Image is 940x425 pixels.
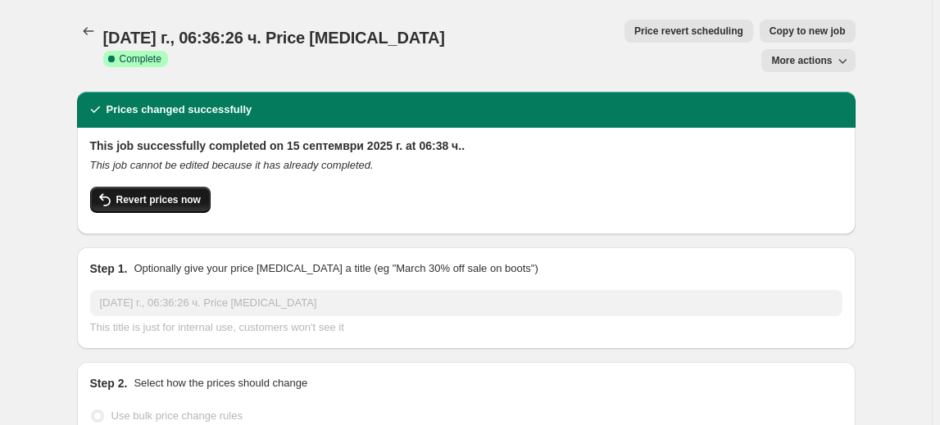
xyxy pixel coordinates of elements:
[761,49,855,72] button: More actions
[134,260,538,277] p: Optionally give your price [MEDICAL_DATA] a title (eg "March 30% off sale on boots")
[624,20,753,43] button: Price revert scheduling
[120,52,161,66] span: Complete
[90,321,344,333] span: This title is just for internal use, customers won't see it
[116,193,201,206] span: Revert prices now
[134,375,307,391] p: Select how the prices should change
[90,159,374,171] i: This job cannot be edited because it has already completed.
[771,54,832,67] span: More actions
[77,20,100,43] button: Price change jobs
[103,29,445,47] span: [DATE] г., 06:36:26 ч. Price [MEDICAL_DATA]
[90,290,842,316] input: 30% off holiday sale
[770,25,846,38] span: Copy to new job
[90,375,128,391] h2: Step 2.
[90,138,842,154] h2: This job successfully completed on 15 септември 2025 г. at 06:38 ч..
[107,102,252,118] h2: Prices changed successfully
[111,409,243,422] span: Use bulk price change rules
[90,260,128,277] h2: Step 1.
[634,25,743,38] span: Price revert scheduling
[90,187,211,213] button: Revert prices now
[760,20,856,43] button: Copy to new job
